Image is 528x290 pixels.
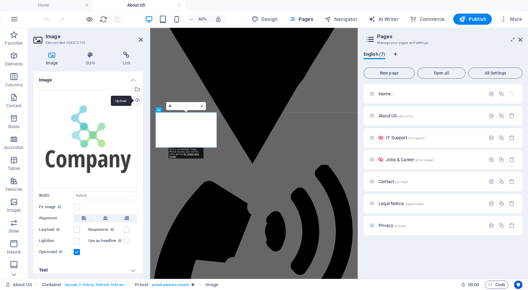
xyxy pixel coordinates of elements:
span: Click to select. Double-click to edit [135,281,148,289]
button: Design [249,14,281,25]
span: /about-us [398,114,413,118]
div: Duplicate [498,157,504,163]
span: . bg-user-2 .hide-lg .hide-md .hide-sm [64,281,124,289]
label: Lazyload [39,226,74,234]
a: Select files from the file manager, stock photos, or upload file(s) [166,102,174,110]
div: Duplicate [498,201,504,206]
span: Pages [289,16,313,23]
span: Open all [421,71,462,75]
a: Or import this image [169,153,199,158]
button: 60% [187,15,211,23]
h2: Pages [377,33,522,40]
div: Settings [488,179,494,185]
div: Settings [488,222,494,228]
i: Reload page [99,15,107,23]
span: Click to select. Double-click to edit [42,281,62,289]
i: On resize automatically adjust zoom level to fit chosen device. [215,16,221,22]
p: Elements [5,61,23,67]
label: Alignment [39,214,74,222]
h3: Manage your pages and settings [377,40,509,46]
label: Fit image [39,203,74,211]
span: AI Writer [368,16,399,23]
a: Blur [182,102,190,110]
span: Commerce [410,16,445,23]
p: Images [7,207,21,213]
button: Commerce [407,14,448,25]
h4: Text [33,262,143,279]
span: Click to select. Double-click to edit [205,281,218,289]
a: Upload [132,95,142,105]
span: Click to open page [379,113,413,118]
label: Use as headline [88,237,123,245]
div: Remove [509,113,515,119]
p: Columns [5,82,23,88]
div: This is an example image. Please choose your own for more options. [169,148,204,158]
button: Open all [417,68,465,79]
div: Remove [509,157,515,163]
div: Legal Notice/legal-notice [376,201,485,206]
button: New page [364,68,415,79]
span: Click to open page [379,91,393,96]
div: Contact/contact [376,179,485,184]
div: Privacy/privacy [376,223,485,228]
div: Design (Ctrl+Alt+Y) [249,14,281,25]
span: Click to open page [386,157,433,162]
h4: Image [33,72,143,84]
button: AI Writer [366,14,401,25]
div: Duplicate [498,91,504,97]
h4: Image [33,52,73,66]
span: Publish [459,16,486,23]
h6: Session time [461,281,479,289]
span: Click to open page [386,135,424,140]
span: English (7) [364,50,385,60]
div: Duplicate [498,179,504,185]
p: Footer [8,270,20,276]
p: Favorites [5,40,23,46]
button: More [497,14,525,25]
div: Settings [488,157,494,163]
span: Navigator [324,16,357,23]
h4: About US [92,1,185,9]
div: partner1.png [39,90,137,188]
span: / [391,92,393,96]
div: Remove [509,135,515,141]
h6: 60% [197,15,208,23]
button: Pages [286,14,316,25]
span: 00 00 [468,281,479,289]
div: Home/ [376,92,485,96]
div: Settings [488,113,494,119]
div: Language Tabs [364,52,522,65]
h4: Style [73,52,110,66]
button: Usercentrics [514,281,522,289]
span: Code [488,281,505,289]
button: Click here to leave preview mode and continue editing [85,15,94,23]
span: More [500,16,522,23]
label: Lightbox [39,237,74,245]
a: Confirm ( ⌘ ⏎ ) [198,102,206,110]
div: Duplicate [498,135,504,141]
h2: Image [46,33,143,40]
i: This element is a customizable preset [192,283,195,287]
span: /privacy [394,224,406,228]
span: All Settings [471,71,519,75]
p: Features [6,187,22,192]
div: IT Support/it-support [384,135,485,140]
div: Duplicate [498,222,504,228]
div: About US/about-us [376,113,485,118]
span: Click to open page [379,201,424,206]
p: Header [7,249,21,255]
span: Design [252,16,278,23]
span: New page [367,71,412,75]
h4: Link [110,52,143,66]
span: /it-support [408,136,425,140]
div: The startpage cannot be deleted [509,91,515,97]
label: Responsive [88,226,123,234]
span: /jobs-career [415,158,433,162]
div: Remove [509,222,515,228]
button: Navigator [322,14,360,25]
div: Settings [488,135,494,141]
button: Code [485,281,509,289]
div: Settings [488,91,494,97]
p: Slider [9,228,19,234]
a: Click to cancel selection. Double-click to open Pages [6,281,32,289]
